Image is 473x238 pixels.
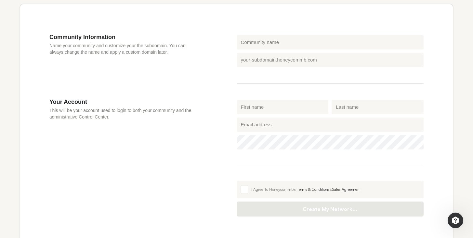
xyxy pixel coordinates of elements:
[448,213,463,228] iframe: Intercom live chat
[237,118,424,132] input: Email address
[251,187,420,192] div: I Agree To Honeycommb's &
[297,187,330,192] a: Terms & Conditions
[49,42,198,55] p: Name your community and customize your the subdomain. You can always change the name and apply a ...
[237,53,424,67] input: your-subdomain.honeycommb.com
[237,100,329,114] input: First name
[49,107,198,120] p: This will be your account used to login to both your community and the administrative Control Cen...
[332,100,424,114] input: Last name
[237,35,424,49] input: Community name
[237,202,424,217] button: Create My Network...
[332,187,361,192] a: Sales Agreement
[243,206,417,212] span: Create My Network...
[49,34,198,41] h3: Community Information
[49,98,198,105] h3: Your Account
